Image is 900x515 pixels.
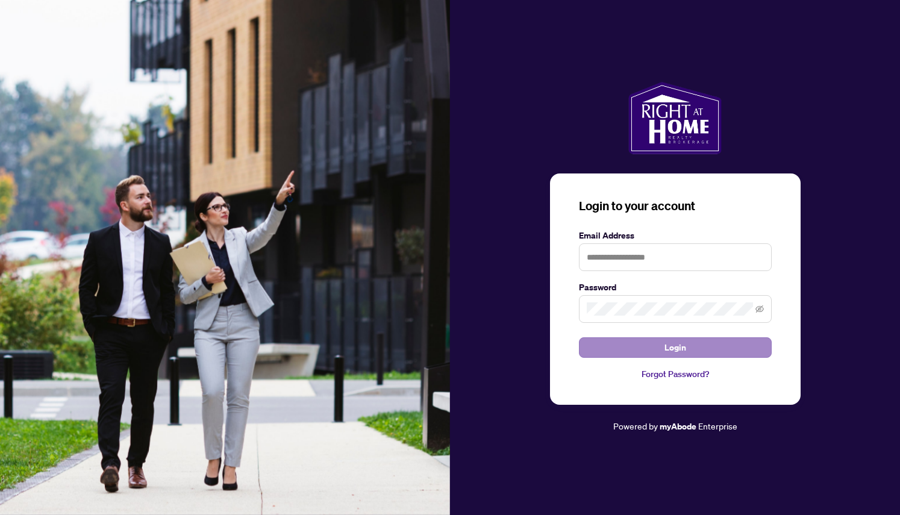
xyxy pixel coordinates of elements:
[579,337,772,358] button: Login
[613,420,658,431] span: Powered by
[579,198,772,214] h3: Login to your account
[579,229,772,242] label: Email Address
[579,367,772,381] a: Forgot Password?
[579,281,772,294] label: Password
[698,420,737,431] span: Enterprise
[664,338,686,357] span: Login
[628,82,722,154] img: ma-logo
[755,305,764,313] span: eye-invisible
[660,420,696,433] a: myAbode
